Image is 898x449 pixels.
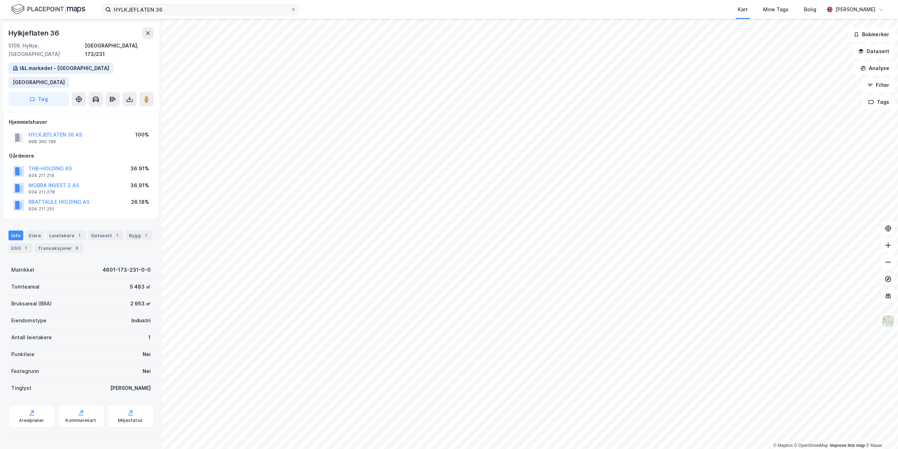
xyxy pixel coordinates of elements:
div: Info [8,230,23,240]
div: 36.91% [130,164,149,173]
div: Tomteareal [11,283,39,291]
button: Datasett [852,44,895,58]
img: Z [881,315,895,328]
div: Hylkjeflaten 36 [8,27,61,39]
div: 934 211 278 [29,189,55,195]
div: Miljøstatus [118,418,143,423]
div: Hjemmelshaver [9,118,153,126]
a: OpenStreetMap [794,443,828,448]
div: 934 211 251 [29,206,54,212]
div: 1 [76,232,83,239]
div: 8 [73,245,80,252]
img: logo.f888ab2527a4732fd821a326f86c7f29.svg [11,3,85,15]
div: Festegrunn [11,367,39,375]
div: Datasett [88,230,123,240]
button: Tags [862,95,895,109]
div: 934 211 219 [29,173,54,178]
div: Leietakere [46,230,86,240]
div: [GEOGRAPHIC_DATA], 173/231 [85,42,154,58]
input: Søk på adresse, matrikkel, gårdeiere, leietakere eller personer [111,4,291,15]
div: 100% [135,131,149,139]
button: Analyse [854,61,895,75]
div: Gårdeiere [9,152,153,160]
a: Improve this map [830,443,865,448]
div: 5109, Hylkje, [GEOGRAPHIC_DATA] [8,42,85,58]
div: [GEOGRAPHIC_DATA] [13,78,65,87]
div: 1 [142,232,149,239]
div: 1 [148,333,151,342]
div: Antall leietakere [11,333,52,342]
button: Filter [861,78,895,92]
div: Transaksjoner [35,243,83,253]
div: Kommunekart [66,418,96,423]
div: [PERSON_NAME] [835,5,875,14]
div: Nei [143,367,151,375]
div: Kart [738,5,748,14]
div: 4601-173-231-0-0 [102,266,151,274]
div: 1 [113,232,120,239]
div: 998 360 196 [29,139,56,145]
div: Bolig [804,5,816,14]
div: Mine Tags [763,5,788,14]
div: 26.18% [131,198,149,206]
div: Industri [131,316,151,325]
div: ESG [8,243,32,253]
div: Nei [143,350,151,359]
div: Bruksareal (BRA) [11,299,52,308]
div: Arealplaner [19,418,44,423]
button: Tag [8,92,69,106]
button: Bokmerker [848,27,895,42]
a: Mapbox [773,443,793,448]
div: Bygg [126,230,152,240]
div: Matrikkel [11,266,34,274]
div: [PERSON_NAME] [110,384,151,392]
div: I&L markedet - [GEOGRAPHIC_DATA] [20,64,109,72]
div: 1 [22,245,29,252]
div: 2 953 ㎡ [130,299,151,308]
iframe: Chat Widget [863,415,898,449]
div: Punktleie [11,350,35,359]
div: 5 483 ㎡ [130,283,151,291]
div: Eiere [26,230,44,240]
div: 36.91% [130,181,149,190]
div: Tinglyst [11,384,31,392]
div: Eiendomstype [11,316,46,325]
